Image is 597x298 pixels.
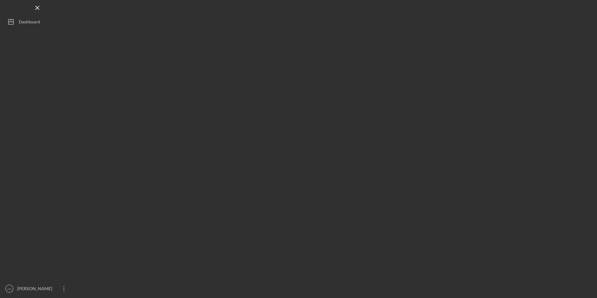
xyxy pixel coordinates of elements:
[16,282,56,296] div: [PERSON_NAME]
[3,282,72,295] button: AA[PERSON_NAME]
[7,287,12,291] text: AA
[19,16,40,30] div: Dashboard
[3,16,72,28] button: Dashboard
